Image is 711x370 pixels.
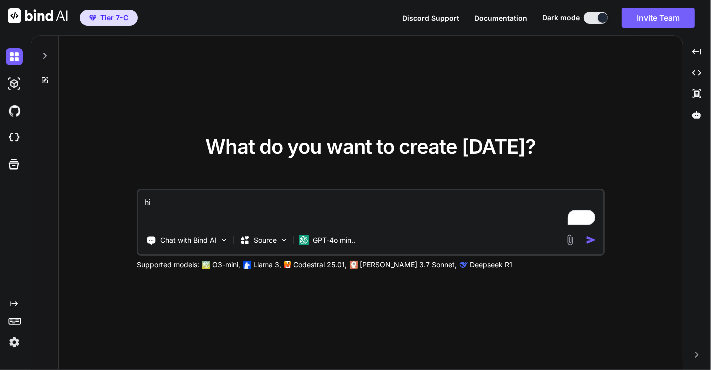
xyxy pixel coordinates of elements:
[80,10,138,26] button: premiumTier 7-C
[205,134,536,159] span: What do you want to create [DATE]?
[202,261,210,269] img: GPT-4
[293,260,347,270] p: Codestral 25.01,
[402,14,459,22] span: Discord Support
[138,190,603,227] textarea: To enrich screen reader interactions, please activate Accessibility in Grammarly extension settings
[474,13,527,23] button: Documentation
[402,13,459,23] button: Discord Support
[253,260,281,270] p: Llama 3,
[212,260,240,270] p: O3-mini,
[470,260,512,270] p: Deepseek R1
[350,261,358,269] img: claude
[8,8,68,23] img: Bind AI
[254,235,277,245] p: Source
[542,13,580,23] span: Dark mode
[6,75,23,92] img: darkAi-studio
[622,8,695,28] button: Invite Team
[220,236,228,244] img: Pick Tools
[280,236,288,244] img: Pick Models
[564,234,576,246] img: attachment
[474,14,527,22] span: Documentation
[586,235,596,245] img: icon
[360,260,457,270] p: [PERSON_NAME] 3.7 Sonnet,
[6,129,23,146] img: cloudideIcon
[89,15,96,21] img: premium
[100,13,128,23] span: Tier 7-C
[6,102,23,119] img: githubDark
[160,235,217,245] p: Chat with Bind AI
[137,260,199,270] p: Supported models:
[313,235,355,245] p: GPT-4o min..
[299,235,309,245] img: GPT-4o mini
[243,261,251,269] img: Llama2
[6,48,23,65] img: darkChat
[284,261,291,268] img: Mistral-AI
[6,334,23,351] img: settings
[460,261,468,269] img: claude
